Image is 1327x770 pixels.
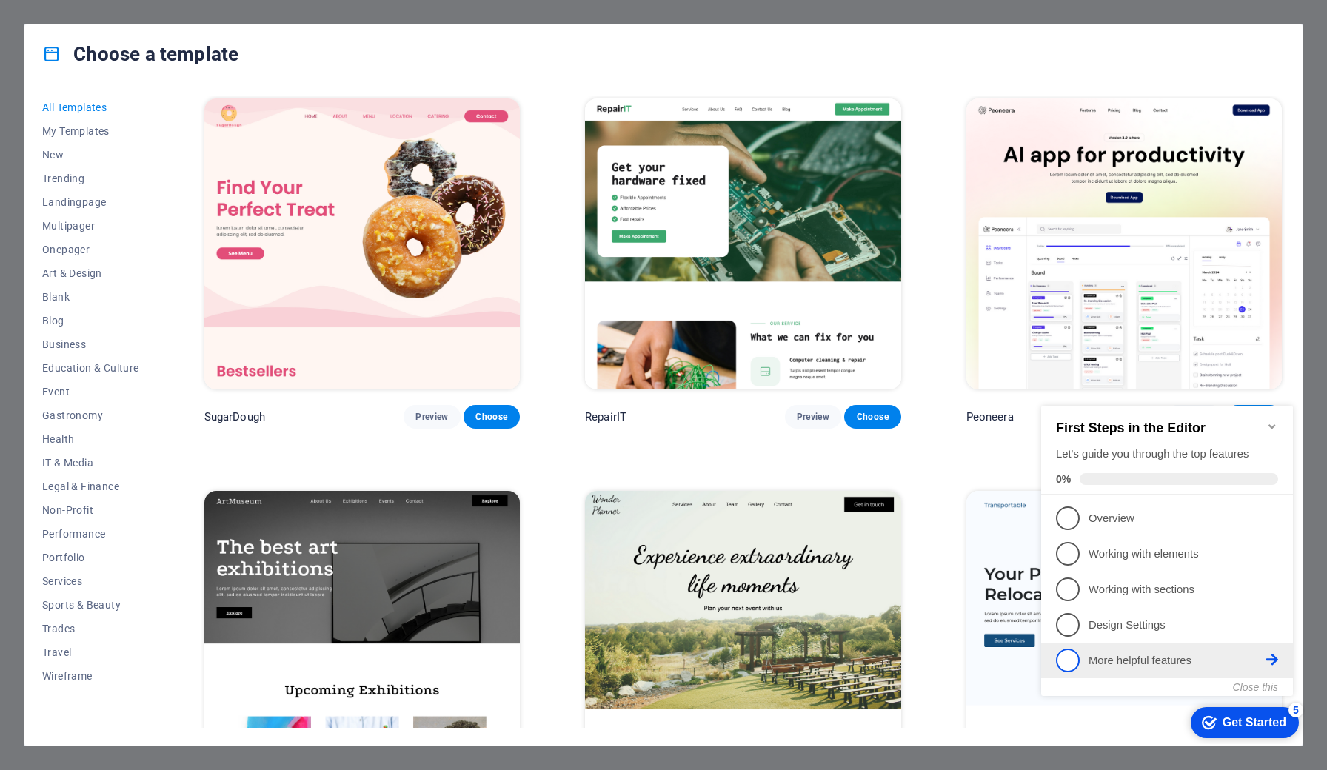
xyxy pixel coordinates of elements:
button: New [42,143,139,167]
span: Choose [856,411,889,423]
button: Non-Profit [42,498,139,522]
span: Preview [415,411,448,423]
h2: First Steps in the Editor [21,36,243,51]
span: Multipager [42,220,139,232]
li: Working with elements [6,151,258,187]
button: Choose [844,405,900,429]
span: Blank [42,291,139,303]
button: Legal & Finance [42,475,139,498]
button: IT & Media [42,451,139,475]
div: Let's guide you through the top features [21,61,243,77]
p: Working with elements [53,161,231,177]
li: Design Settings [6,222,258,258]
button: Preview [785,405,841,429]
button: Services [42,569,139,593]
div: Get Started 5 items remaining, 0% complete [156,322,264,353]
img: SugarDough [204,98,520,389]
p: SugarDough [204,409,265,424]
h4: Choose a template [42,42,238,66]
li: Overview [6,115,258,151]
p: More helpful features [53,268,231,284]
span: Wireframe [42,670,139,682]
button: Wireframe [42,664,139,688]
p: Overview [53,126,231,141]
span: Landingpage [42,196,139,208]
span: Onepager [42,244,139,255]
span: Gastronomy [42,409,139,421]
img: Peoneera [966,98,1282,389]
div: Minimize checklist [231,36,243,47]
button: Sports & Beauty [42,593,139,617]
img: RepairIT [585,98,900,389]
button: Multipager [42,214,139,238]
button: My Templates [42,119,139,143]
span: Trending [42,173,139,184]
span: Art & Design [42,267,139,279]
button: Art & Design [42,261,139,285]
div: Get Started [187,331,251,344]
span: Health [42,433,139,445]
button: Landingpage [42,190,139,214]
span: Non-Profit [42,504,139,516]
li: More helpful features [6,258,258,293]
p: RepairIT [585,409,626,424]
span: Travel [42,646,139,658]
button: Trades [42,617,139,640]
button: Education & Culture [42,356,139,380]
span: Education & Culture [42,362,139,374]
button: Preview [404,405,460,429]
button: Onepager [42,238,139,261]
button: All Templates [42,96,139,119]
button: Portfolio [42,546,139,569]
span: Business [42,338,139,350]
div: 5 [253,318,268,332]
p: Design Settings [53,232,231,248]
span: IT & Media [42,457,139,469]
span: My Templates [42,125,139,137]
li: Working with sections [6,187,258,222]
button: Performance [42,522,139,546]
span: Sports & Beauty [42,599,139,611]
span: New [42,149,139,161]
button: Event [42,380,139,404]
button: Blog [42,309,139,332]
button: Close this [198,296,243,308]
span: Portfolio [42,552,139,563]
span: All Templates [42,101,139,113]
span: Preview [797,411,829,423]
button: Health [42,427,139,451]
button: Choose [464,405,520,429]
span: Services [42,575,139,587]
button: Blank [42,285,139,309]
span: 0% [21,88,44,100]
span: Trades [42,623,139,635]
span: Event [42,386,139,398]
p: Working with sections [53,197,231,212]
button: Trending [42,167,139,190]
button: Travel [42,640,139,664]
span: Performance [42,528,139,540]
span: Choose [475,411,508,423]
span: Legal & Finance [42,481,139,492]
button: Gastronomy [42,404,139,427]
span: Blog [42,315,139,327]
p: Peoneera [966,409,1014,424]
button: Business [42,332,139,356]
